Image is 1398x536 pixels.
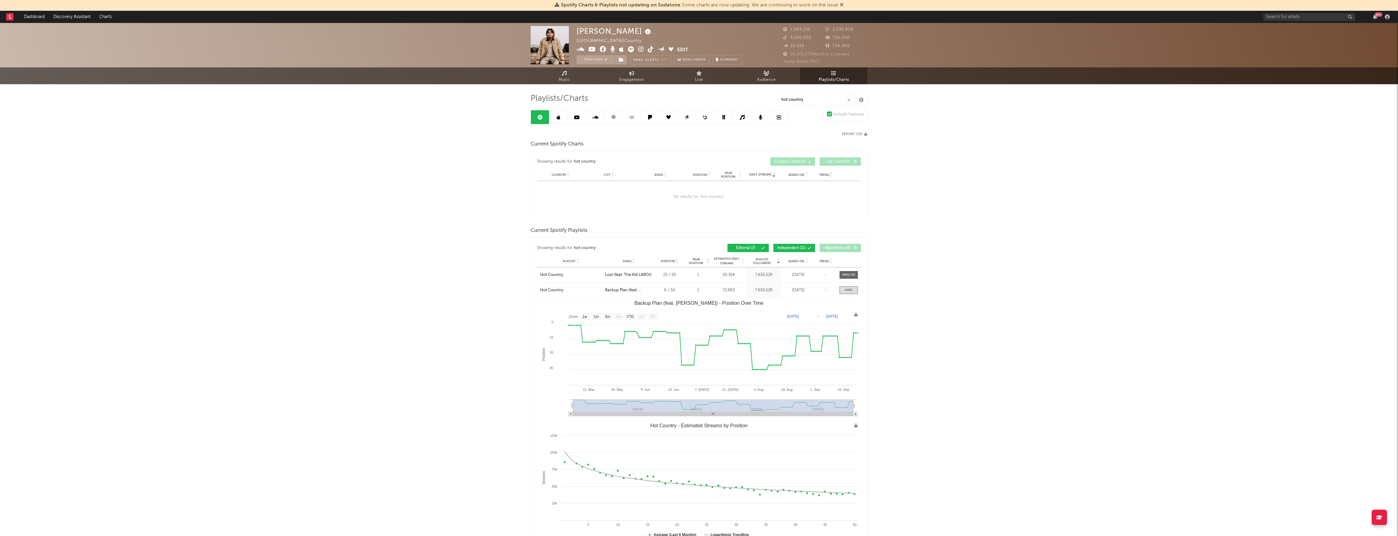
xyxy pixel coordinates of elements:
text: 75k [552,467,557,471]
input: Search Playlists/Charts [778,94,855,106]
span: Country Charts ( 0 ) [774,160,806,164]
span: City Charts ( 0 ) [824,160,852,164]
span: Playlist Followers [748,258,776,265]
text: 30 [735,523,738,527]
div: Lost (feat. The Kid LAROI) [605,272,652,278]
text: → [816,314,820,319]
a: Dashboard [20,11,49,23]
div: 99 + [1375,12,1382,17]
button: Independent(11) [773,244,815,252]
div: Showing results for [537,157,699,166]
span: Live [695,76,703,84]
span: 1,989,136 [783,28,810,32]
button: Tracking [577,55,615,64]
div: 1 [686,287,709,293]
a: Hot Country [540,287,602,293]
input: Search for artists [1263,13,1355,21]
button: 99+ [1373,14,1377,19]
span: Estimated Daily Streams [712,257,741,266]
span: City [604,173,611,177]
span: 726,000 [825,36,850,40]
a: Discovery Assistant [49,11,95,23]
div: Showing results for [537,244,699,252]
span: Position [661,259,675,263]
div: [PERSON_NAME] [577,26,652,36]
button: Editorial(3) [727,244,769,252]
text: 15. Sep [838,388,849,391]
div: [DATE] [783,272,814,278]
span: 14,145,273 Monthly Listeners [783,52,850,56]
span: Song [623,259,632,263]
span: Algorithmic ( 0 ) [824,246,852,250]
div: 72,883 [712,287,745,293]
text: [DATE] [787,314,799,319]
em: Off [660,59,668,62]
text: 125k [550,434,557,437]
button: Algorithmic(0) [820,244,861,252]
span: Music [559,76,570,84]
div: 7,655,528 [748,287,780,293]
text: 12. May [583,388,595,391]
span: Playlists/Charts [819,76,849,84]
span: Country [552,173,566,177]
text: 18. Aug [781,388,792,391]
button: Summary [712,55,742,64]
div: Include Features [833,111,864,118]
div: Backup Plan (feat. [PERSON_NAME]) [605,287,653,293]
div: 50,354 [712,272,745,278]
text: 30 [550,366,553,370]
text: All [650,315,654,319]
span: Dismiss [840,3,844,8]
text: 40 [794,523,797,527]
button: Export CSV [842,132,867,136]
div: hot country [574,244,596,252]
text: 50k [552,485,557,488]
div: 25 / 50 [656,272,683,278]
text: 1m [594,315,599,319]
span: Spotify Charts & Playlists not updating on Sodatone [561,3,680,8]
text: 1. Sep [810,388,820,391]
span: Current Spotify Charts [531,141,584,148]
span: Peak Position [686,258,706,265]
text: 15 [646,523,649,527]
span: Added On [788,173,804,177]
span: Added On [788,259,804,263]
div: hot country [574,158,596,165]
text: 10 [616,523,620,527]
text: 25k [552,501,557,505]
text: 4. Aug [754,388,763,391]
text: 35 [764,523,768,527]
text: 50 [853,523,856,527]
text: 0 [551,320,553,324]
a: Music [531,67,598,84]
span: Daily Streams [749,172,772,177]
text: Zoom [569,315,578,319]
span: Current Spotify Playlists [531,227,588,234]
text: 9. Jun [641,388,650,391]
span: Summary [720,58,738,62]
text: 20 [675,523,679,527]
a: Playlists/Charts [800,67,867,84]
span: Audience [757,76,776,84]
button: Edit [677,46,688,54]
text: Backup Plan (feat. [PERSON_NAME]) - Position Over Time [634,300,764,306]
div: 1 [686,272,709,278]
text: 1w [582,315,587,319]
text: 23. Jun [668,388,679,391]
button: City Charts(0) [820,157,861,166]
span: Editorial ( 3 ) [731,246,760,250]
a: Hot Country [540,272,602,278]
span: Independent ( 11 ) [777,246,806,250]
text: 45 [823,523,827,527]
span: Engagement [619,76,644,84]
span: Benchmark [683,56,706,64]
div: No results for " hot country ". [537,181,861,213]
text: [DATE] [826,314,838,319]
div: Hot Country [540,272,563,278]
span: Jump Score: 74.2 [783,60,819,64]
div: [GEOGRAPHIC_DATA] | Country [577,37,648,45]
div: 7,655,528 [748,272,780,278]
a: Audience [733,67,800,84]
span: Playlist [563,259,576,263]
span: Trend [819,259,829,263]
